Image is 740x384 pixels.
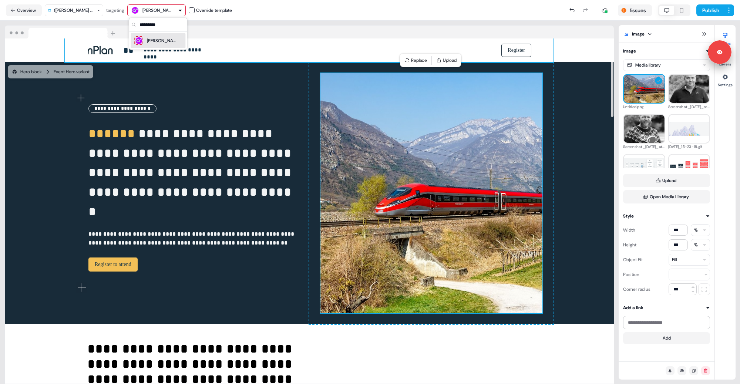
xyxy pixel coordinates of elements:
button: 1issues [618,4,652,16]
div: Fill [672,256,677,263]
div: Image [623,47,636,55]
button: Add [623,332,710,344]
img: Browser topbar [5,26,118,39]
div: [PERSON_NAME] [147,37,176,44]
img: Screenshot_2025-08-12_at_16.12.23.png [669,64,710,113]
button: Style [623,212,710,220]
div: [DATE]_15-23-18.gif [668,144,710,150]
button: Styles [715,30,736,46]
div: targeting [106,7,124,14]
button: Settings [715,71,736,87]
div: Image [632,30,645,38]
div: Untitled.png [623,104,665,110]
button: Overview [6,4,42,16]
div: Corner radius [623,283,650,295]
div: Override template [196,7,232,14]
div: Add a link [623,304,643,311]
button: Publish [696,4,724,16]
img: Image [320,73,542,313]
button: Add a link [623,304,710,311]
div: ([PERSON_NAME] edit) Framework: Blocks [54,7,95,14]
img: 65b3e9229ea906a76be3af7d_Root_cause.svg [669,158,710,179]
img: 65b3e9229ea906a76be3af7c_Infographic.svg [624,158,665,179]
button: Fill [669,254,710,266]
div: Image [76,93,85,102]
div: % [694,226,698,234]
div: Object Fit [623,254,643,266]
button: Open Media Library [623,190,710,203]
div: Media library [635,61,661,69]
button: Image [623,47,710,55]
button: Upload [433,55,460,65]
div: Hero block [11,68,42,75]
div: Register [312,44,531,57]
div: Event Hero. variant [54,68,90,75]
div: Position [623,269,639,280]
img: Image [76,94,85,102]
div: % [694,241,698,249]
div: Screenshot_[DATE]_at_[DATE].png [623,144,665,150]
div: Style [623,212,634,220]
img: Untitled.png [624,67,665,111]
button: Upload [623,174,710,187]
img: Aug-12-2025_15-23-18.gif [669,122,710,135]
img: Image [76,282,87,293]
button: Replace [401,55,430,65]
button: Register [501,44,531,57]
button: Register to attend [88,257,138,272]
img: Screenshot_2025-08-12_at_16.12.07.png [624,104,665,153]
div: Screenshot_[DATE]_at_[DATE].png [668,104,710,110]
div: Height [623,239,636,251]
div: Image [309,62,554,324]
div: Register to attend [88,257,298,272]
div: Width [623,224,635,236]
div: [PERSON_NAME] [142,7,172,14]
button: [PERSON_NAME] [127,4,186,16]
